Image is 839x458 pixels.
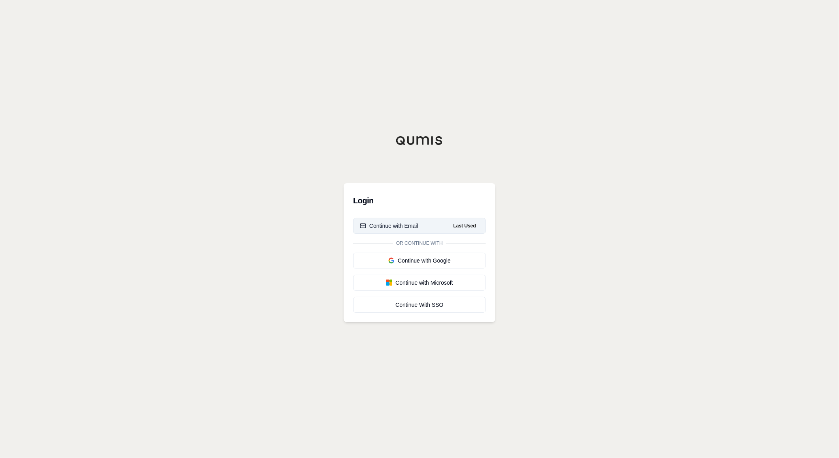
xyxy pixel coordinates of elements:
span: Last Used [450,221,479,231]
div: Continue with Microsoft [360,279,479,287]
img: Qumis [396,136,443,145]
button: Continue with Microsoft [353,275,486,291]
a: Continue With SSO [353,297,486,313]
span: Or continue with [393,240,446,246]
div: Continue with Email [360,222,418,230]
h3: Login [353,193,486,208]
div: Continue with Google [360,257,479,265]
button: Continue with Google [353,253,486,268]
button: Continue with EmailLast Used [353,218,486,234]
div: Continue With SSO [360,301,479,309]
